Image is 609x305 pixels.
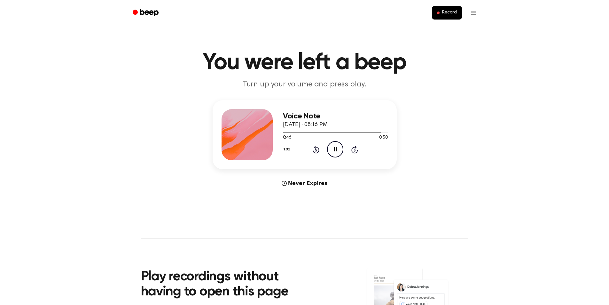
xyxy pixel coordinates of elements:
[213,180,397,187] div: Never Expires
[283,112,388,121] h3: Voice Note
[283,122,328,128] span: [DATE] · 08:16 PM
[141,51,468,74] h1: You were left a beep
[466,5,481,20] button: Open menu
[432,6,462,20] button: Record
[442,10,457,16] span: Record
[379,134,387,141] span: 0:50
[141,269,313,300] h2: Play recordings without having to open this page
[128,7,164,19] a: Beep
[283,134,291,141] span: 0:46
[182,79,427,90] p: Turn up your volume and press play.
[283,144,293,155] button: 1.0x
